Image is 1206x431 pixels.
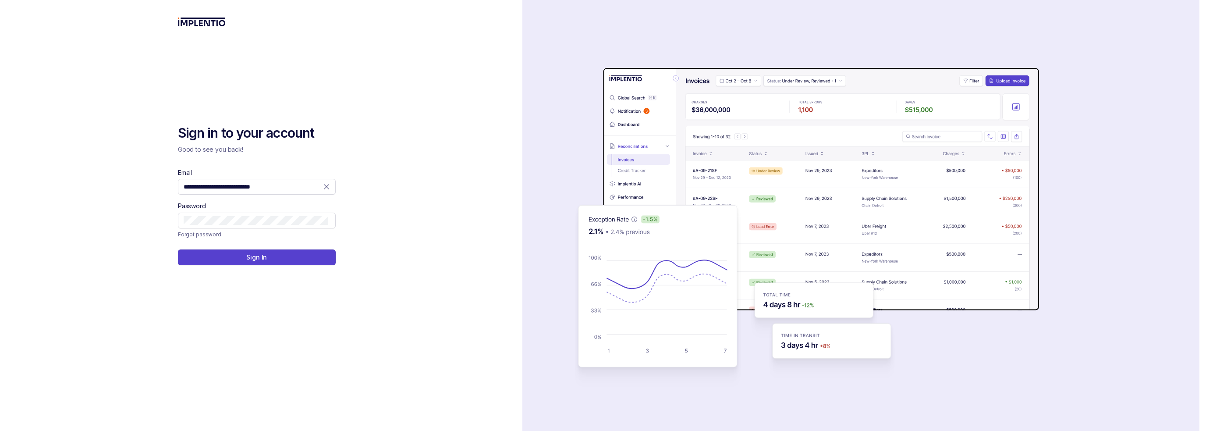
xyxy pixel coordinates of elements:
button: Sign In [178,249,336,265]
img: signin-background.svg [547,40,1042,391]
img: logo [178,18,226,26]
label: Email [178,168,192,177]
p: Good to see you back! [178,145,336,154]
label: Password [178,202,206,210]
a: Link Forgot password [178,230,221,239]
p: Sign In [246,253,267,262]
p: Forgot password [178,230,221,239]
h2: Sign in to your account [178,125,336,142]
